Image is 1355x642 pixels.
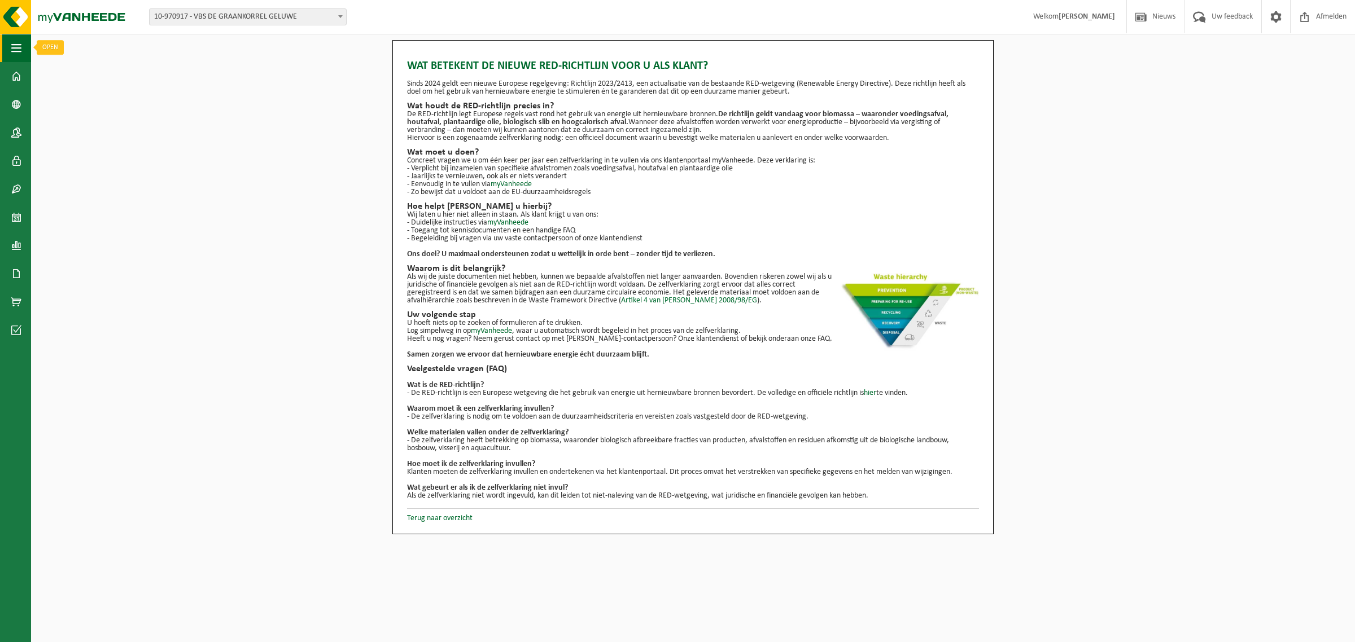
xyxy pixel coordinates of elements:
[407,310,979,319] h2: Uw volgende stap
[407,211,979,219] p: Wij laten u hier niet alleen in staan. Als klant krijgt u van ons:
[407,173,979,181] p: - Jaarlijks te vernieuwen, ook als er niets verandert
[1059,12,1115,21] strong: [PERSON_NAME]
[407,319,979,335] p: U hoeft niets op te zoeken of formulieren af te drukken. Log simpelweg in op , waar u automatisch...
[407,202,979,211] h2: Hoe helpt [PERSON_NAME] u hierbij?
[407,389,979,397] p: - De RED-richtlijn is een Europese wetgeving die het gebruik van energie uit hernieuwbare bronnen...
[407,250,715,258] strong: Ons doel? U maximaal ondersteunen zodat u wettelijk in orde bent – zonder tijd te verliezen.
[150,9,346,25] span: 10-970917 - VBS DE GRAANKORREL GELUWE
[407,350,649,359] b: Samen zorgen we ervoor dat hernieuwbare energie écht duurzaam blijft.
[407,110,948,126] strong: De richtlijn geldt vandaag voor biomassa – waaronder voedingsafval, houtafval, plantaardige olie,...
[407,219,979,227] p: - Duidelijke instructies via
[407,492,979,500] p: Als de zelfverklaring niet wordt ingevuld, kan dit leiden tot niet-naleving van de RED-wetgeving,...
[407,148,979,157] h2: Wat moet u doen?
[407,437,979,452] p: - De zelfverklaring heeft betrekking op biomassa, waaronder biologisch afbreekbare fracties van p...
[407,428,569,437] b: Welke materialen vallen onder de zelfverklaring?
[407,514,473,522] a: Terug naar overzicht
[407,134,979,142] p: Hiervoor is een zogenaamde zelfverklaring nodig: een officieel document waarin u bevestigt welke ...
[471,327,512,335] a: myVanheede
[407,102,979,111] h2: Wat houdt de RED-richtlijn precies in?
[491,180,532,188] a: myVanheede
[407,165,979,173] p: - Verplicht bij inzamelen van specifieke afvalstromen zoals voedingsafval, houtafval en plantaard...
[407,80,979,96] p: Sinds 2024 geldt een nieuwe Europese regelgeving: Richtlijn 2023/2413, een actualisatie van de be...
[407,227,979,235] p: - Toegang tot kennisdocumenten en een handige FAQ
[407,483,568,492] b: Wat gebeurt er als ik de zelfverklaring niet invul?
[407,264,979,273] h2: Waarom is dit belangrijk?
[407,273,979,305] p: Als wij de juiste documenten niet hebben, kunnen we bepaalde afvalstoffen niet langer aanvaarden....
[407,404,554,413] b: Waarom moet ik een zelfverklaring invullen?
[407,235,979,243] p: - Begeleiding bij vragen via uw vaste contactpersoon of onze klantendienst
[407,468,979,476] p: Klanten moeten de zelfverklaring invullen en ondertekenen via het klantenportaal. Dit proces omva...
[407,364,979,373] h2: Veelgestelde vragen (FAQ)
[407,335,979,343] p: Heeft u nog vragen? Neem gerust contact op met [PERSON_NAME]-contactpersoon? Onze klantendienst o...
[864,389,876,397] a: hier
[149,8,347,25] span: 10-970917 - VBS DE GRAANKORREL GELUWE
[487,218,528,227] a: myVanheede
[407,111,979,134] p: De RED-richtlijn legt Europese regels vast rond het gebruik van energie uit hernieuwbare bronnen....
[407,381,484,389] b: Wat is de RED-richtlijn?
[407,460,535,468] b: Hoe moet ik de zelfverklaring invullen?
[407,188,979,196] p: - Zo bewijst dat u voldoet aan de EU-duurzaamheidsregels
[407,181,979,188] p: - Eenvoudig in te vullen via
[407,157,979,165] p: Concreet vragen we u om één keer per jaar een zelfverklaring in te vullen via ons klantenportaal ...
[407,58,708,74] span: Wat betekent de nieuwe RED-richtlijn voor u als klant?
[407,413,979,421] p: - De zelfverklaring is nodig om te voldoen aan de duurzaamheidscriteria en vereisten zoals vastge...
[621,296,757,305] a: Artikel 4 van [PERSON_NAME] 2008/98/EG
